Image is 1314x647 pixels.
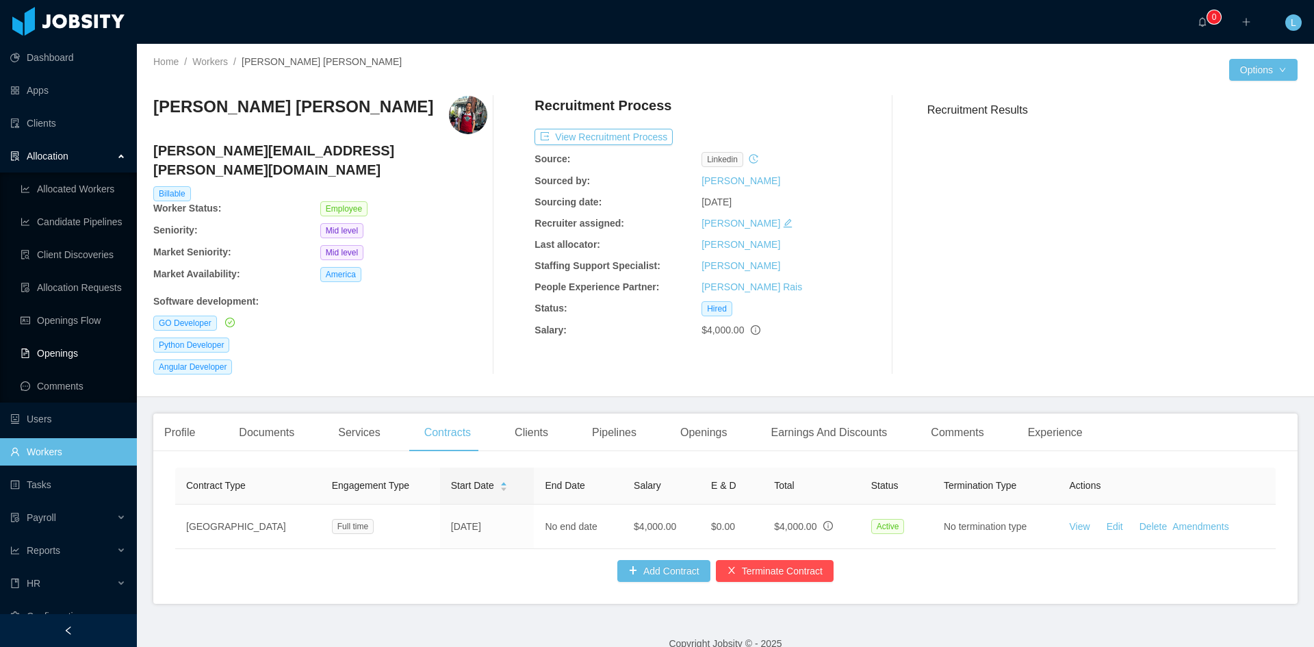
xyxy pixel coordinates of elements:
span: Engagement Type [332,480,409,491]
span: Payroll [27,512,56,523]
span: Configuration [27,611,83,622]
b: Market Availability: [153,268,240,279]
div: Sort [500,480,508,490]
i: icon: history [749,154,758,164]
h4: [PERSON_NAME][EMAIL_ADDRESS][PERSON_NAME][DOMAIN_NAME] [153,141,487,179]
a: Home [153,56,179,67]
a: icon: auditClients [10,110,126,137]
span: Employee [320,201,368,216]
span: Full time [332,519,374,534]
i: icon: setting [10,611,20,621]
span: Termination Type [944,480,1016,491]
i: icon: edit [783,218,793,228]
span: Reports [27,545,60,556]
a: icon: userWorkers [10,438,126,466]
td: [DATE] [440,505,534,549]
h4: Recruitment Process [534,96,671,115]
span: Angular Developer [153,359,232,375]
b: People Experience Partner: [534,281,659,292]
span: Salary [634,480,661,491]
b: Sourced by: [534,175,590,186]
i: icon: file-protect [10,513,20,522]
a: [PERSON_NAME] [701,239,780,250]
b: Salary: [534,325,567,335]
button: icon: exportView Recruitment Process [534,129,673,145]
span: L [1291,14,1296,31]
i: icon: line-chart [10,546,20,555]
b: Sourcing date: [534,196,602,207]
span: $4,000.00 [634,521,676,532]
span: GO Developer [153,316,217,331]
button: Optionsicon: down [1229,59,1298,81]
a: icon: pie-chartDashboard [10,44,126,71]
span: America [320,267,361,282]
i: icon: caret-down [500,485,507,490]
b: Worker Status: [153,203,221,214]
div: Documents [228,414,305,452]
span: HR [27,578,40,589]
span: / [184,56,187,67]
b: Software development : [153,296,259,307]
span: Mid level [320,245,363,260]
a: Amendments [1172,521,1228,532]
img: 8fd8f380-fa89-11e9-b730-d97b304ee0cc_683723d9f0b8c-400w.png [449,96,487,134]
a: [PERSON_NAME] [701,175,780,186]
span: $0.00 [711,521,735,532]
a: View [1070,521,1090,532]
a: [PERSON_NAME] [701,218,780,229]
i: icon: caret-up [500,481,507,485]
a: icon: line-chartCandidate Pipelines [21,208,126,236]
span: Mid level [320,223,363,238]
span: Billable [153,186,191,201]
span: Python Developer [153,338,229,353]
span: End Date [545,480,584,491]
div: Comments [920,414,994,452]
span: Hired [701,301,732,316]
button: icon: closeTerminate Contract [716,560,834,582]
a: Workers [192,56,228,67]
b: Source: [534,153,570,164]
a: [PERSON_NAME] [701,260,780,271]
i: icon: bell [1198,17,1207,27]
span: Contract Type [186,480,246,491]
span: Start Date [451,479,494,493]
a: icon: file-textOpenings [21,340,126,367]
span: Actions [1070,480,1101,491]
a: icon: exportView Recruitment Process [534,131,673,142]
a: Delete [1139,521,1167,532]
b: Staffing Support Specialist: [534,260,660,271]
div: Openings [669,414,738,452]
button: icon: plusAdd Contract [617,560,710,582]
a: Edit [1107,521,1123,532]
a: icon: line-chartAllocated Workers [21,175,126,203]
span: info-circle [751,325,760,335]
span: Total [774,480,795,491]
i: icon: check-circle [225,318,235,327]
td: No end date [534,505,623,549]
h3: Recruitment Results [927,101,1298,118]
span: info-circle [823,521,833,531]
span: / [233,56,236,67]
i: icon: book [10,579,20,588]
h3: [PERSON_NAME] [PERSON_NAME] [153,96,433,118]
a: icon: appstoreApps [10,77,126,104]
div: Contracts [413,414,482,452]
span: Status [871,480,899,491]
a: icon: messageComments [21,372,126,400]
i: icon: solution [10,151,20,161]
span: [PERSON_NAME] [PERSON_NAME] [242,56,402,67]
td: [GEOGRAPHIC_DATA] [175,505,321,549]
div: Profile [153,414,206,452]
sup: 0 [1207,10,1221,24]
span: E & D [711,480,736,491]
b: Last allocator: [534,239,600,250]
div: Clients [504,414,559,452]
a: [PERSON_NAME] Rais [701,281,802,292]
div: Experience [1017,414,1094,452]
a: icon: robotUsers [10,405,126,433]
i: icon: plus [1241,17,1251,27]
span: $4,000.00 [701,325,744,335]
span: [DATE] [701,196,732,207]
span: Allocation [27,151,68,162]
a: icon: profileTasks [10,471,126,498]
